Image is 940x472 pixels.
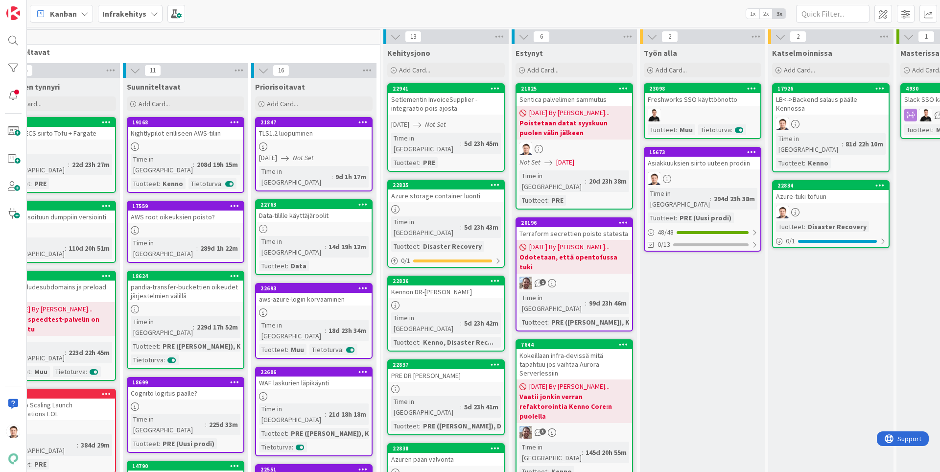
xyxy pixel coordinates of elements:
span: : [325,241,326,252]
div: 294d 23h 38m [711,193,757,204]
a: 22693aws-azure-login korvaaminenTime in [GEOGRAPHIC_DATA]:18d 23h 34mTuotteet:MuuTietoturva: [255,283,373,359]
div: 5d 23h 45m [462,138,501,149]
img: TG [648,172,660,185]
span: : [419,157,421,168]
span: : [65,243,66,254]
div: aws-azure-login korvaaminen [256,293,372,306]
div: 21952 [4,119,115,126]
div: 17559 [132,203,243,210]
div: PRE DR [PERSON_NAME] [388,369,504,382]
div: Muu [32,366,50,377]
div: Tuotteet [391,157,419,168]
div: Sentica palvelimen sammutus [517,93,632,106]
span: [DATE] [259,153,277,163]
span: : [331,171,333,182]
div: TLS1.2 luopuminen [256,127,372,140]
div: PRE ([PERSON_NAME]), K... [549,317,638,328]
span: : [159,178,160,189]
div: 18699 [128,378,243,387]
div: 48/48 [645,226,760,238]
div: WAF laskurien läpikäynti [256,377,372,389]
div: 15673 [649,149,760,156]
div: TG [773,206,889,218]
a: 22837PRE DR [PERSON_NAME]Time in [GEOGRAPHIC_DATA]:5d 23h 41mTuotteet:PRE ([PERSON_NAME]), D... [387,359,505,435]
div: 22693 [256,284,372,293]
span: 48 / 48 [658,227,674,237]
div: Tuotteet [776,221,804,232]
div: Nightlypilot erilliseen AWS-tiliin [128,127,243,140]
div: 22834 [773,181,889,190]
div: 22763 [256,200,372,209]
a: 21025Sentica palvelimen sammutus[DATE] By [PERSON_NAME]...Poistetaan datat syyskuun puolen välin ... [516,83,633,210]
span: : [30,178,32,189]
div: PRE ([PERSON_NAME]), K... [160,341,249,352]
div: 22941Setlementin InvoiceSupplier -integraatio pois ajosta [388,84,504,115]
div: Disaster Recovery [805,221,869,232]
div: 110d 20h 51m [66,243,112,254]
div: 22835 [393,182,504,189]
div: ET [517,277,632,289]
div: PRE ([PERSON_NAME]), D... [421,421,510,431]
div: Tietoturva [53,366,86,377]
i: Not Set [519,158,540,166]
b: Infrakehitys [102,9,146,19]
img: JV [648,109,660,121]
div: 17926LB<->Backend salaus päälle Kennossa [773,84,889,115]
span: : [159,438,160,449]
div: 18699 [132,379,243,386]
div: 20196 [521,219,632,226]
div: Kenno, Disaster Rec... [421,337,496,348]
span: : [292,442,293,452]
div: 22835 [388,181,504,189]
div: 22835Azure storage container luonti [388,181,504,202]
div: Time in [GEOGRAPHIC_DATA] [519,170,585,192]
span: : [460,401,462,412]
span: : [68,159,70,170]
div: Time in [GEOGRAPHIC_DATA] [259,403,325,425]
span: Support [21,1,45,13]
span: : [804,221,805,232]
div: Time in [GEOGRAPHIC_DATA] [259,166,331,188]
div: Azure-tuki tofuun [773,190,889,203]
div: 22838Azuren pään valvonta [388,444,504,466]
div: Time in [GEOGRAPHIC_DATA] [648,188,710,210]
div: Time in [GEOGRAPHIC_DATA] [519,442,582,463]
span: : [460,318,462,329]
span: [DATE] By [PERSON_NAME]... [529,381,610,392]
div: 22837 [393,361,504,368]
div: 17926 [773,84,889,93]
div: 22838 [388,444,504,453]
div: 21254 [4,203,115,210]
div: 223d 22h 45m [66,347,112,358]
div: 208d 19h 15m [194,159,240,170]
a: 22606WAF laskurien läpikäyntiTime in [GEOGRAPHIC_DATA]:21d 18h 18mTuotteet:PRE ([PERSON_NAME]), K... [255,367,373,456]
span: : [30,366,32,377]
span: : [193,322,194,332]
div: pandia-transfer-buckettien oikeudet järjestelmien välillä [128,281,243,302]
span: : [205,419,207,430]
span: : [164,354,165,365]
div: 21847TLS1.2 luopuminen [256,118,372,140]
div: Time in [GEOGRAPHIC_DATA] [2,342,65,363]
a: 20196Terraform secrettien poisto statesta[DATE] By [PERSON_NAME]...Odotetaan, että opentofussa tu... [516,217,633,331]
b: Vaatii jonkin verran refaktorointia Kenno Core:n puolella [519,392,629,421]
div: Tuotteet [904,124,932,135]
div: Tuotteet [259,260,287,271]
span: : [419,241,421,252]
div: Tietoturva [188,178,221,189]
span: : [842,139,843,149]
div: Cognito logitus päälle? [128,387,243,400]
span: : [460,222,462,233]
div: Tuotteet [648,212,676,223]
i: Not Set [293,153,314,162]
div: 15673 [645,148,760,157]
img: TG [776,206,789,218]
div: Tuotteet [519,195,547,206]
div: 15673Asiakkuuksien siirto uuteen prodiin [645,148,760,169]
div: Tietoturva [259,442,292,452]
span: : [159,341,160,352]
span: : [804,158,805,168]
span: Add Card... [267,99,298,108]
div: 20d 23h 38m [587,176,629,187]
span: : [221,178,223,189]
